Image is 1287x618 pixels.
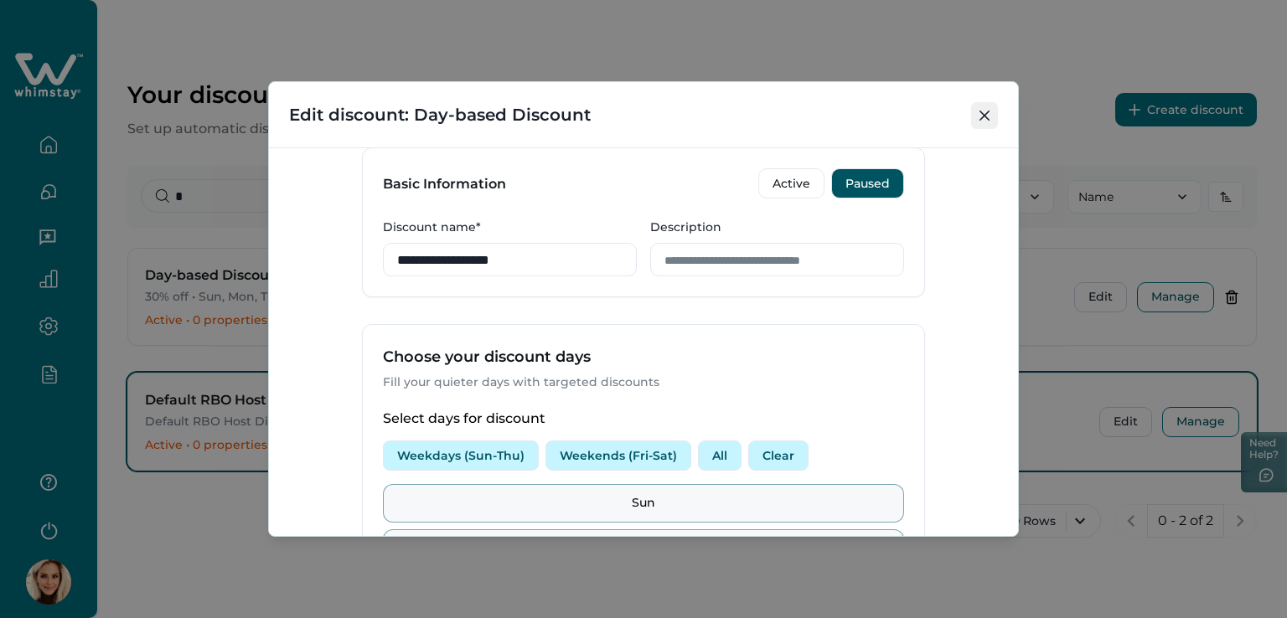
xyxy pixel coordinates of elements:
button: Clear [748,440,809,471]
header: Edit discount: Day-based Discount [269,82,1018,147]
p: Select days for discount [383,410,904,427]
button: Close [971,102,998,129]
label: Discount name* [383,219,627,236]
p: Sun [394,495,893,512]
label: Description [650,219,894,236]
button: Weekdays (Sun-Thu) [383,440,539,471]
h3: Basic Information [383,176,506,193]
p: Fill your quieter days with targeted discounts [383,373,904,390]
button: Weekends (Fri-Sat) [545,440,691,471]
button: Paused [831,168,904,198]
button: Active [758,168,824,198]
p: Choose your discount days [383,345,904,368]
button: All [698,440,742,471]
